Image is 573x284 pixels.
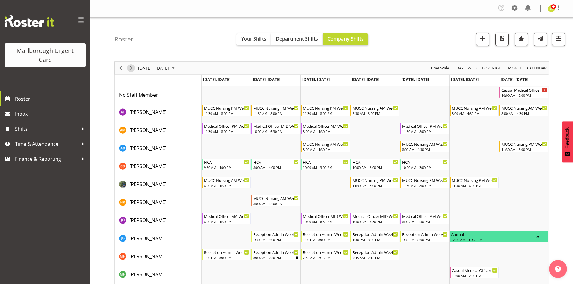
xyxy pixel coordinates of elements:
div: HCA [253,159,299,165]
div: MUCC Nursing PM Weekday [253,105,299,111]
td: No Staff Member resource [115,86,202,104]
div: Hayley Keown"s event - MUCC Nursing AM Weekday Begin From Tuesday, September 9, 2025 at 8:00:00 A... [251,195,300,206]
button: Timeline Day [455,64,465,72]
div: 10:00 AM - 6:30 PM [253,129,299,134]
button: Previous [117,64,125,72]
button: Filter Shifts [552,33,565,46]
img: sarah-edwards11800.jpg [548,5,555,12]
div: Annual [451,231,536,237]
div: HCA [402,159,448,165]
div: 8:00 AM - 4:30 PM [303,129,348,134]
div: MUCC Nursing PM Weekday [402,177,448,183]
div: Casual Medical Officer Weekend [501,87,547,93]
div: Alexandra Madigan"s event - Medical Officer MID Weekday Begin From Tuesday, September 9, 2025 at ... [251,123,300,134]
div: 8:00 AM - 2:30 PM [253,255,299,260]
h4: Roster [114,36,134,43]
div: Andrew Brooks"s event - MUCC Nursing AM Weekday Begin From Friday, September 12, 2025 at 8:00:00 ... [400,141,449,152]
div: Margret Hall"s event - Reception Admin Weekday AM Begin From Tuesday, September 9, 2025 at 8:00:0... [251,249,300,260]
div: 10:00 AM - 6:30 PM [303,219,348,224]
span: Shifts [15,124,78,133]
div: Alexandra Madigan"s event - Medical Officer PM Weekday Begin From Friday, September 12, 2025 at 1... [400,123,449,134]
a: [PERSON_NAME] [129,108,167,116]
a: [PERSON_NAME] [129,163,167,170]
div: 10:00 AM - 3:00 PM [353,165,398,170]
a: [PERSON_NAME] [129,127,167,134]
div: Josephine Godinez"s event - Annual Begin From Saturday, September 13, 2025 at 12:00:00 AM GMT+12:... [450,231,548,242]
span: Department Shifts [276,35,318,42]
div: Cordelia Davies"s event - HCA Begin From Thursday, September 11, 2025 at 10:00:00 AM GMT+12:00 En... [350,159,399,170]
span: Feedback [565,127,570,148]
td: Cordelia Davies resource [115,158,202,176]
div: HCA [204,159,249,165]
div: Jenny O'Donnell"s event - Medical Officer MID Weekday Begin From Wednesday, September 10, 2025 at... [301,213,350,224]
div: 11:30 AM - 8:00 PM [402,129,448,134]
div: 8:30 AM - 3:00 PM [353,111,398,116]
div: 10:00 AM - 2:00 PM [452,273,497,278]
div: Andrew Brooks"s event - MUCC Nursing AM Weekday Begin From Wednesday, September 10, 2025 at 8:00:... [301,141,350,152]
div: 11:30 AM - 8:00 PM [402,183,448,188]
div: Medical Officer MID Weekday [303,213,348,219]
div: 1:30 PM - 8:00 PM [402,237,448,242]
span: No Staff Member [119,92,158,98]
div: Alexandra Madigan"s event - Medical Officer AM Weekday Begin From Wednesday, September 10, 2025 a... [301,123,350,134]
td: Hayley Keown resource [115,194,202,212]
div: 12:00 AM - 11:59 PM [451,237,536,242]
div: Cordelia Davies"s event - HCA Begin From Wednesday, September 10, 2025 at 10:00:00 AM GMT+12:00 E... [301,159,350,170]
td: Andrew Brooks resource [115,140,202,158]
div: MUCC Nursing PM Weekday [204,105,249,111]
td: Alexandra Madigan resource [115,122,202,140]
div: Agnes Tyson"s event - MUCC Nursing PM Weekday Begin From Tuesday, September 9, 2025 at 11:30:00 A... [251,105,300,116]
span: [DATE], [DATE] [451,77,479,82]
div: 9:30 AM - 4:00 PM [204,165,249,170]
span: [DATE] - [DATE] [137,64,170,72]
div: 8:00 AM - 4:30 PM [452,111,497,116]
span: [PERSON_NAME] [129,199,167,206]
span: [DATE], [DATE] [501,77,528,82]
button: Highlight an important date within the roster. [515,33,528,46]
div: MUCC Nursing PM Weekends [501,141,547,147]
div: 10:00 AM - 3:00 PM [402,165,448,170]
div: 11:30 AM - 8:00 PM [303,111,348,116]
div: Margret Hall"s event - Reception Admin Weekday AM Begin From Wednesday, September 10, 2025 at 7:4... [301,249,350,260]
td: Jenny O'Donnell resource [115,212,202,230]
div: Josephine Godinez"s event - Reception Admin Weekday PM Begin From Tuesday, September 9, 2025 at 1... [251,231,300,242]
span: [DATE], [DATE] [352,77,379,82]
div: 10:00 AM - 3:00 PM [303,165,348,170]
button: Month [526,64,548,72]
div: MUCC Nursing AM Weekday [253,195,299,201]
div: Cordelia Davies"s event - HCA Begin From Tuesday, September 9, 2025 at 8:00:00 AM GMT+12:00 Ends ... [251,159,300,170]
img: Rosterit website logo [5,15,54,27]
a: No Staff Member [119,91,158,99]
div: Reception Admin Weekday PM [253,231,299,237]
div: 8:00 AM - 4:30 PM [204,219,249,224]
span: Time & Attendance [15,139,78,148]
div: Josephine Godinez"s event - Reception Admin Weekday PM Begin From Wednesday, September 10, 2025 a... [301,231,350,242]
a: [PERSON_NAME] [129,217,167,224]
div: Jenny O'Donnell"s event - Medical Officer AM Weekday Begin From Friday, September 12, 2025 at 8:0... [400,213,449,224]
div: Medical Officer PM Weekday [204,123,249,129]
div: MUCC Nursing AM Weekday [402,141,448,147]
div: 11:30 AM - 8:00 PM [353,183,398,188]
button: September 08 - 14, 2025 [137,64,177,72]
div: Marlborough Urgent Care [11,46,80,64]
div: 11:30 AM - 8:00 PM [204,111,249,116]
div: 10:00 AM - 2:00 PM [501,93,547,98]
div: Margret Hall"s event - Reception Admin Weekday AM Begin From Thursday, September 11, 2025 at 7:45... [350,249,399,260]
div: Alexandra Madigan"s event - Medical Officer PM Weekday Begin From Monday, September 8, 2025 at 11... [202,123,251,134]
button: Time Scale [430,64,450,72]
span: calendar [526,64,547,72]
div: 1:30 PM - 8:00 PM [204,255,249,260]
span: Week [467,64,479,72]
div: 11:30 AM - 8:00 PM [501,147,547,152]
div: 7:45 AM - 2:15 PM [303,255,348,260]
div: Medical Officer PM Weekday [402,123,448,129]
span: Roster [15,94,87,103]
span: Inbox [15,109,87,118]
a: [PERSON_NAME] [129,235,167,242]
div: 8:00 AM - 12:00 PM [253,201,299,206]
div: HCA [353,159,398,165]
span: [DATE], [DATE] [402,77,429,82]
button: Fortnight [481,64,505,72]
